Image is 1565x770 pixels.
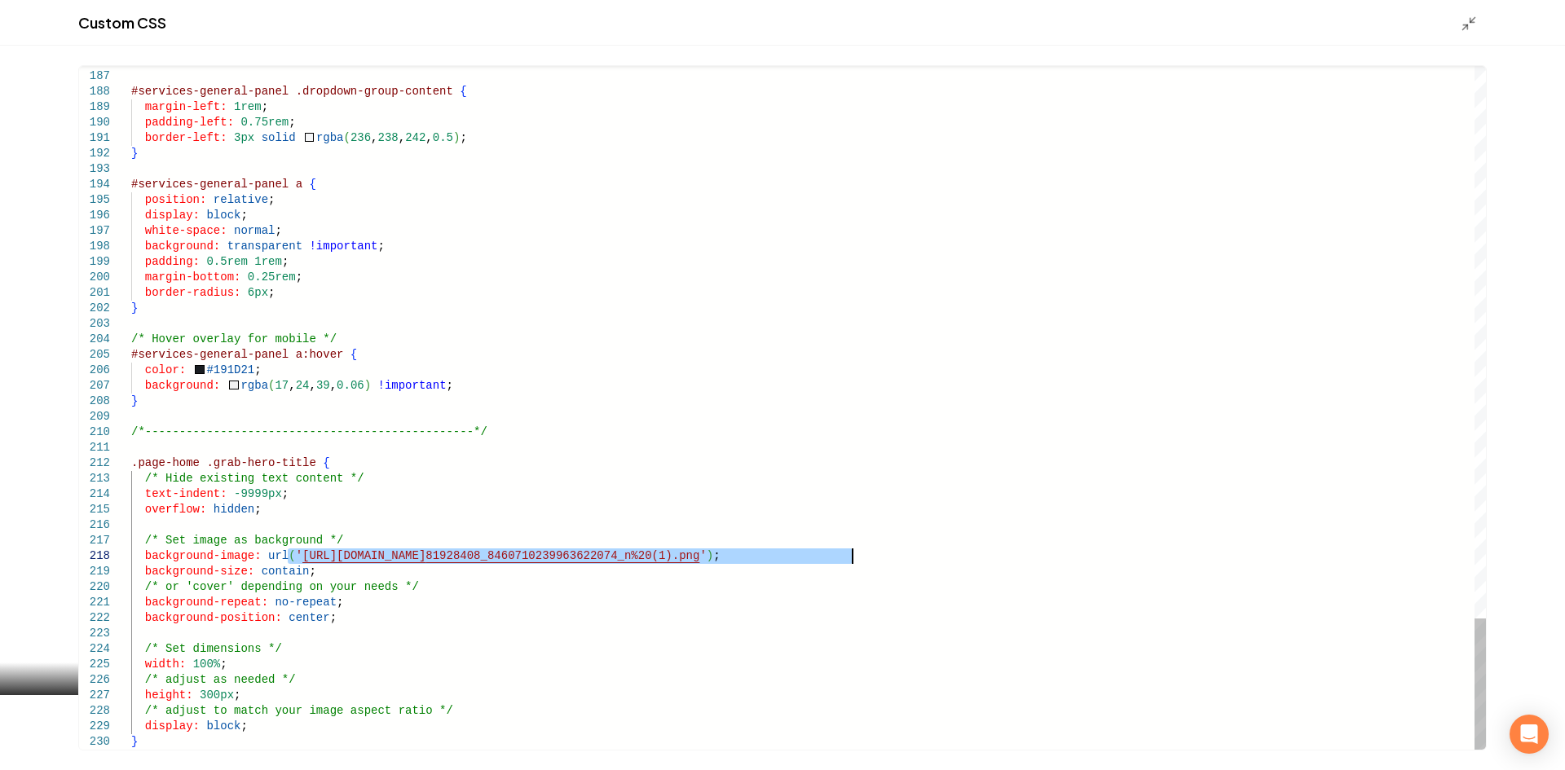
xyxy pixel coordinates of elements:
span: 242 [405,131,425,144]
span: /* Set image as background */ [145,534,344,547]
span: ' [699,549,706,562]
span: ) [364,379,371,392]
span: { [350,348,357,361]
span: [URL][DOMAIN_NAME] [302,549,425,562]
span: /* or 'cover' depending on your needs */ [145,580,419,593]
span: ; [460,131,466,144]
span: 0.5 [433,131,453,144]
span: , [399,131,405,144]
span: a:hover [296,348,344,361]
span: 0.06 [337,379,364,392]
span: ; [713,549,720,562]
span: ; [447,379,453,392]
span: /* adjust to match your image aspect ratio */ [145,704,453,717]
span: !important [309,240,377,253]
span: ; [337,596,343,609]
span: rgba [316,131,344,144]
span: ; [377,240,384,253]
span: ( [343,131,350,144]
div: Abrir Intercom Messenger [1510,715,1549,754]
span: , [371,131,377,144]
span: ) [453,131,460,144]
span: !important [378,379,447,392]
span: , [425,131,432,144]
span: 236 [350,131,371,144]
span: ) [707,549,713,562]
span: 81928408_8460710239963622074_n%20(1).png [425,549,699,562]
span: 238 [378,131,399,144]
span: { [460,85,466,98]
span: .dropdown-group-content [296,85,453,98]
span: /*------------------------------------------------ [131,425,474,438]
span: /* Hide existing text content */ [145,472,364,485]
